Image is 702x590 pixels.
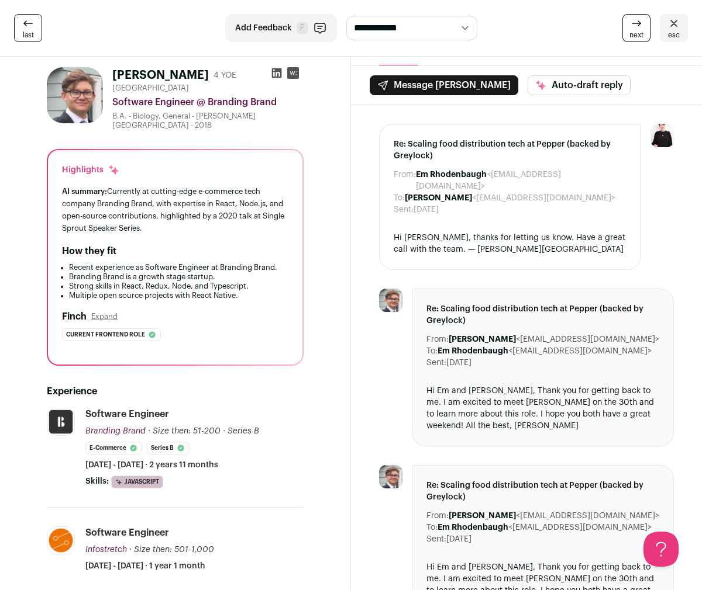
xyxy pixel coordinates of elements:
b: Em Rhodenbaugh [438,523,508,532]
dt: Sent: [426,533,446,545]
dd: <[EMAIL_ADDRESS][DOMAIN_NAME]> [438,522,652,533]
li: E-commerce [85,442,142,454]
span: Current frontend role [66,329,145,341]
span: [GEOGRAPHIC_DATA] [112,84,189,93]
button: Auto-draft reply [528,75,631,95]
dt: From: [394,169,416,192]
div: Hi [PERSON_NAME], thanks for letting us know. Have a great call with the team. — [PERSON_NAME][GE... [394,232,627,255]
img: b3d3f0b04c35b582f27d383531cc4e5a28f136ecc3fc08ea544cfbc492091949.jpg [47,408,74,435]
h2: Experience [47,384,304,398]
span: · Size then: 501-1,000 [129,546,214,554]
div: Highlights [62,164,120,176]
li: Series B [147,442,190,454]
li: Recent experience as Software Engineer at Branding Brand. [69,263,288,272]
b: [PERSON_NAME] [405,194,472,202]
img: 80728d022e90cb0e9d819116dbd2ff49efabb23e73812da881281d2a2eee563c.jpg [47,527,74,554]
span: Re: Scaling food distribution tech at Pepper (backed by Greylock) [426,480,659,503]
div: B.A. - Biology, General - [PERSON_NAME][GEOGRAPHIC_DATA] - 2018 [112,112,304,130]
img: d81b4eb7cfe511e2dbc7a8276cf4c06dfc9fbfc0e91dc0b073ec1fa18cc70d1b.jpg [379,465,402,488]
span: [DATE] - [DATE] · 1 year 1 month [85,560,205,572]
b: [PERSON_NAME] [449,335,516,343]
span: · [223,425,225,437]
span: Add Feedback [235,22,292,34]
span: Series B [228,427,259,435]
b: Em Rhodenbaugh [438,347,508,355]
dd: <[EMAIL_ADDRESS][DOMAIN_NAME]> [449,510,659,522]
div: Software Engineer [85,408,169,421]
span: Re: Scaling food distribution tech at Pepper (backed by Greylock) [394,138,627,162]
span: Infostretch [85,546,127,554]
dt: To: [426,522,438,533]
span: · Size then: 51-200 [148,427,221,435]
dt: From: [426,334,449,345]
img: d81b4eb7cfe511e2dbc7a8276cf4c06dfc9fbfc0e91dc0b073ec1fa18cc70d1b.jpg [47,67,103,123]
img: 9240684-medium_jpg [651,124,674,147]
dt: Sent: [394,204,414,216]
dd: [DATE] [446,357,472,369]
button: Add Feedback F [225,14,337,42]
dt: To: [394,192,405,204]
li: Branding Brand is a growth stage startup. [69,272,288,282]
span: esc [668,30,680,40]
div: Currently at cutting-edge e-commerce tech company Branding Brand, with expertise in React, Node.j... [62,185,288,235]
span: AI summary: [62,188,107,195]
img: d81b4eb7cfe511e2dbc7a8276cf4c06dfc9fbfc0e91dc0b073ec1fa18cc70d1b.jpg [379,289,402,312]
a: next [622,14,651,42]
dt: Sent: [426,357,446,369]
b: [PERSON_NAME] [449,512,516,520]
span: Branding Brand [85,427,146,435]
span: Re: Scaling food distribution tech at Pepper (backed by Greylock) [426,303,659,327]
div: Hi Em and [PERSON_NAME], Thank you for getting back to me. I am excited to meet [PERSON_NAME] on ... [426,385,659,432]
span: Skills: [85,476,109,487]
button: Expand [91,312,118,321]
li: Strong skills in React, Redux, Node, and Typescript. [69,282,288,291]
dd: <[EMAIL_ADDRESS][DOMAIN_NAME]> [416,169,627,192]
span: next [629,30,643,40]
iframe: Help Scout Beacon - Open [643,532,679,567]
a: last [14,14,42,42]
div: Software Engineer @ Branding Brand [112,95,304,109]
li: Multiple open source projects with React Native. [69,291,288,300]
dd: [DATE] [446,533,472,545]
h2: Finch [62,310,87,324]
dd: <[EMAIL_ADDRESS][DOMAIN_NAME]> [405,192,615,204]
button: Message [PERSON_NAME] [370,75,518,95]
dt: From: [426,510,449,522]
b: Em Rhodenbaugh [416,171,487,179]
h2: How they fit [62,244,116,258]
div: 4 YOE [214,70,236,81]
dd: <[EMAIL_ADDRESS][DOMAIN_NAME]> [449,334,659,345]
dd: [DATE] [414,204,439,216]
dt: To: [426,345,438,357]
a: esc [660,14,688,42]
span: last [23,30,34,40]
div: Software Engineer [85,526,169,539]
dd: <[EMAIL_ADDRESS][DOMAIN_NAME]> [438,345,652,357]
h1: [PERSON_NAME] [112,67,209,84]
li: JavaScript [111,476,163,488]
span: [DATE] - [DATE] · 2 years 11 months [85,459,218,471]
span: F [297,22,308,34]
